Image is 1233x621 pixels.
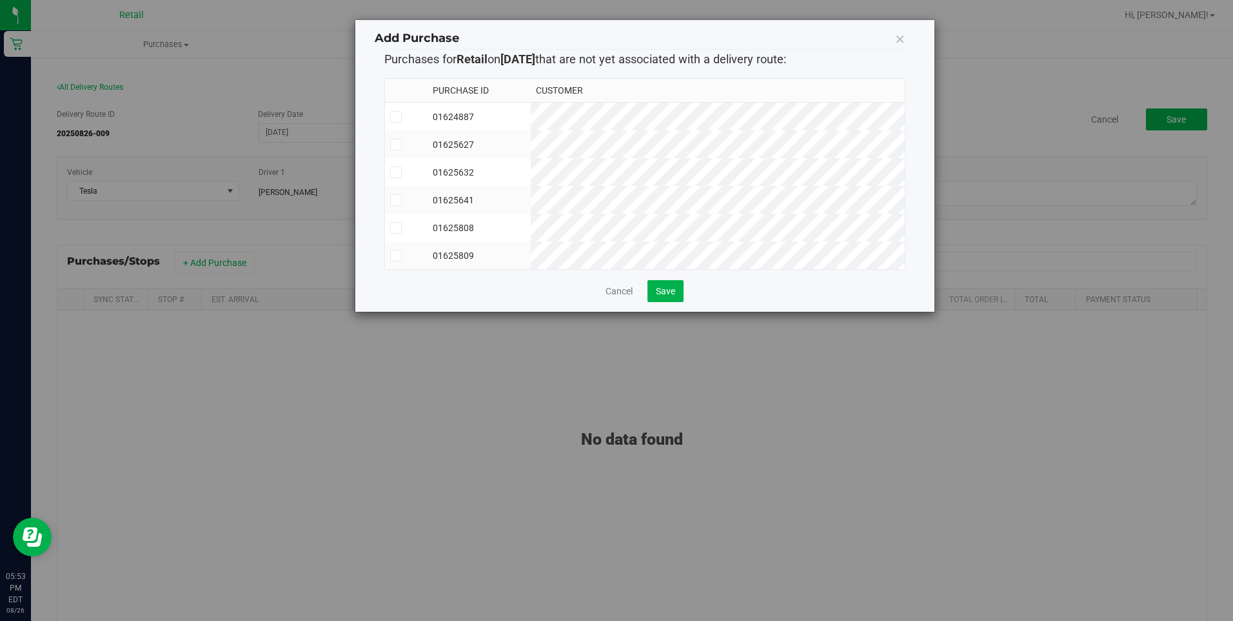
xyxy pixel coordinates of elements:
[428,130,531,158] td: 01625627
[647,280,684,302] button: Save
[428,186,531,214] td: 01625641
[428,79,531,103] th: Purchase ID
[375,31,459,45] span: Add Purchase
[13,518,52,556] iframe: Resource center
[428,214,531,241] td: 01625808
[384,50,905,68] p: Purchases for on that are not yet associated with a delivery route:
[531,79,904,103] th: Customer
[428,103,531,131] td: 01624887
[656,286,675,296] span: Save
[606,285,633,298] a: Cancel
[428,158,531,186] td: 01625632
[428,241,531,269] td: 01625809
[457,52,488,66] strong: Retail
[500,52,535,66] strong: [DATE]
